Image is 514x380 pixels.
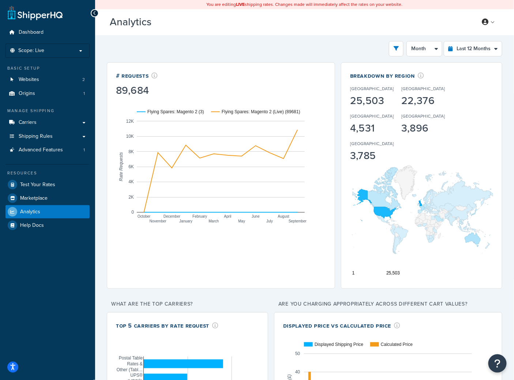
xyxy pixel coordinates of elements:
[20,195,48,202] span: Marketplace
[283,321,400,330] div: Displayed Price vs Calculated Price
[401,123,445,133] div: 3,896
[20,222,44,229] span: Help Docs
[350,151,394,161] div: 3,785
[19,29,44,36] span: Dashboard
[350,123,394,133] div: 4,531
[5,130,90,143] a: Shipping Rules
[19,91,35,97] span: Origins
[131,210,134,215] text: 0
[350,85,394,92] p: [GEOGRAPHIC_DATA]
[401,96,445,106] div: 22,376
[150,219,167,223] text: November
[107,299,268,309] p: What are the top carriers?
[128,179,134,184] text: 4K
[350,71,479,80] div: Breakdown by Region
[222,109,300,114] text: Flying Spares: Magento 2 (Live) (89681)
[350,96,394,106] div: 25,503
[350,140,394,147] p: [GEOGRAPHIC_DATA]
[236,1,245,8] b: LIVE
[209,219,219,223] text: March
[352,270,355,276] text: 1
[126,134,134,139] text: 10K
[5,65,90,71] div: Basic Setup
[5,178,90,191] a: Test Your Rates
[83,91,85,97] span: 1
[5,143,90,157] li: Advanced Features
[19,119,37,126] span: Carriers
[153,19,178,27] span: Beta
[381,342,413,347] text: Calculated Price
[401,113,445,119] p: [GEOGRAPHIC_DATA]
[350,113,394,119] p: [GEOGRAPHIC_DATA]
[5,143,90,157] a: Advanced Features1
[20,182,55,188] span: Test Your Rates
[110,16,466,28] h3: Analytics
[20,209,40,215] span: Analytics
[116,97,326,236] svg: A chart.
[119,355,143,361] text: Postal Table
[116,85,158,96] div: 89,684
[5,26,90,39] a: Dashboard
[116,321,218,330] div: Top 5 Carriers by Rate Request
[224,214,232,218] text: April
[83,147,85,153] span: 1
[164,214,181,218] text: December
[350,140,493,280] svg: A chart.
[5,87,90,100] li: Origins
[119,152,124,181] text: Rate Requests
[117,367,143,372] text: Other (Tabl…
[5,170,90,176] div: Resources
[128,149,134,154] text: 8K
[130,373,143,378] text: UPS®
[295,369,300,375] text: 40
[401,85,445,92] p: [GEOGRAPHIC_DATA]
[252,214,260,218] text: June
[19,133,53,140] span: Shipping Rules
[5,73,90,86] a: Websites2
[295,351,300,356] text: 50
[266,219,273,223] text: July
[19,77,39,83] span: Websites
[138,214,151,218] text: October
[5,108,90,114] div: Manage Shipping
[386,270,400,276] text: 25,503
[5,73,90,86] li: Websites
[19,147,63,153] span: Advanced Features
[82,77,85,83] span: 2
[18,48,44,54] span: Scope: Live
[389,41,404,56] button: open filter drawer
[274,299,502,309] p: Are you charging appropriately across different cart values?
[5,205,90,218] a: Analytics
[289,219,307,223] text: September
[192,214,207,218] text: February
[128,195,134,200] text: 2K
[116,71,158,80] div: # Requests
[5,116,90,129] a: Carriers
[5,192,90,205] a: Marketplace
[5,219,90,232] a: Help Docs
[315,342,364,347] text: Displayed Shipping Price
[238,219,245,223] text: May
[179,219,192,223] text: January
[126,118,134,123] text: 12K
[488,354,507,373] button: Open Resource Center
[128,164,134,169] text: 6K
[278,214,289,218] text: August
[147,109,204,114] text: Flying Spares: Magento 2 (3)
[5,87,90,100] a: Origins1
